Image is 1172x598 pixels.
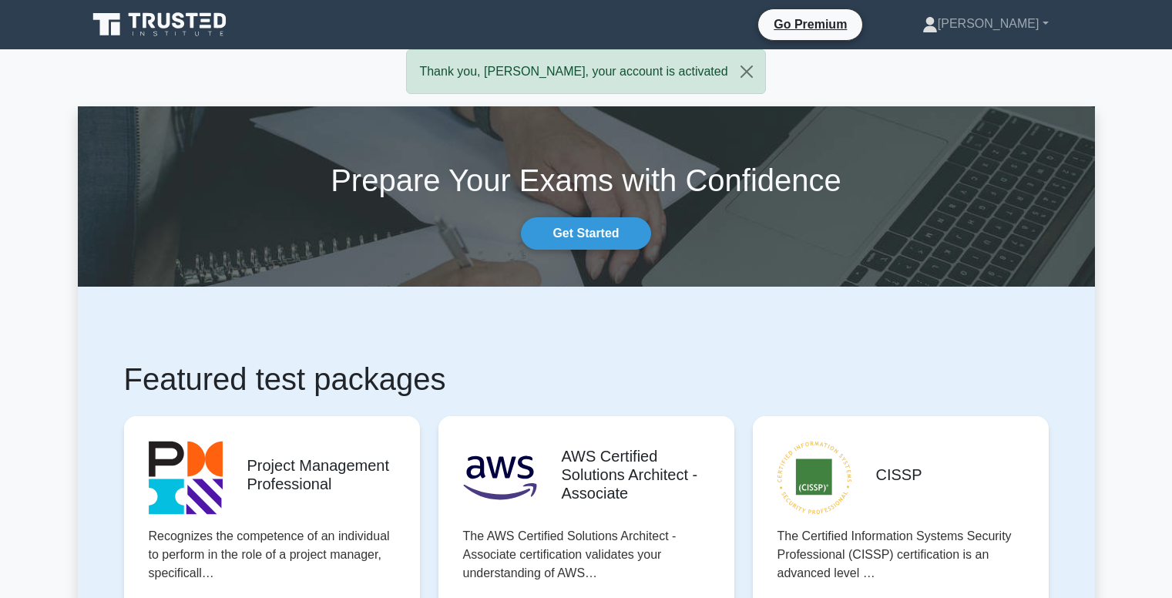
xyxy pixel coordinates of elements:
a: Go Premium [764,15,856,34]
h1: Prepare Your Exams with Confidence [78,162,1095,199]
h1: Featured test packages [124,361,1049,398]
button: Close [728,50,765,93]
div: Thank you, [PERSON_NAME], your account is activated [406,49,765,94]
a: [PERSON_NAME] [885,8,1086,39]
a: Get Started [521,217,650,250]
